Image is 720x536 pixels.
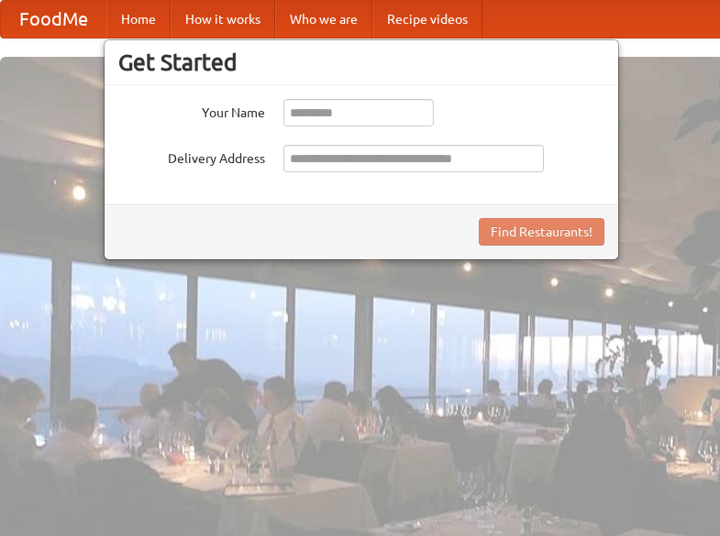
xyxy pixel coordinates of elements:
[171,1,275,38] a: How it works
[275,1,372,38] a: Who we are
[372,1,482,38] a: Recipe videos
[118,145,265,168] label: Delivery Address
[106,1,171,38] a: Home
[118,49,604,76] h3: Get Started
[1,1,106,38] a: FoodMe
[479,218,604,246] button: Find Restaurants!
[118,99,265,122] label: Your Name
